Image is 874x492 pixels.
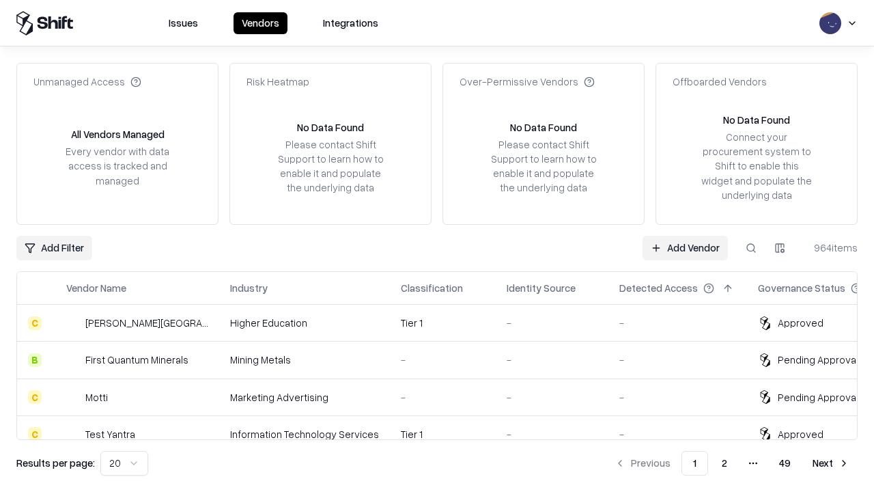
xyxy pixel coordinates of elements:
[230,281,268,295] div: Industry
[28,427,42,441] div: C
[234,12,287,34] button: Vendors
[16,236,92,260] button: Add Filter
[401,427,485,441] div: Tier 1
[28,316,42,330] div: C
[401,316,485,330] div: Tier 1
[619,353,736,367] div: -
[778,427,823,441] div: Approved
[230,353,379,367] div: Mining Metals
[230,316,379,330] div: Higher Education
[401,353,485,367] div: -
[803,241,858,255] div: 964 items
[246,74,309,89] div: Risk Heatmap
[401,281,463,295] div: Classification
[297,120,364,135] div: No Data Found
[33,74,141,89] div: Unmanaged Access
[66,316,80,330] img: Reichman University
[778,390,858,405] div: Pending Approval
[66,427,80,441] img: Test Yantra
[507,281,576,295] div: Identity Source
[619,316,736,330] div: -
[673,74,767,89] div: Offboarded Vendors
[66,281,126,295] div: Vendor Name
[28,353,42,367] div: B
[758,281,845,295] div: Governance Status
[85,316,208,330] div: [PERSON_NAME][GEOGRAPHIC_DATA]
[85,353,188,367] div: First Quantum Minerals
[619,427,736,441] div: -
[85,427,135,441] div: Test Yantra
[711,451,738,476] button: 2
[160,12,206,34] button: Issues
[274,137,387,195] div: Please contact Shift Support to learn how to enable it and populate the underlying data
[778,353,858,367] div: Pending Approval
[510,120,577,135] div: No Data Found
[230,390,379,405] div: Marketing Advertising
[85,390,108,405] div: Motti
[643,236,728,260] a: Add Vendor
[619,281,698,295] div: Detected Access
[606,451,858,476] nav: pagination
[681,451,708,476] button: 1
[16,456,95,470] p: Results per page:
[460,74,595,89] div: Over-Permissive Vendors
[401,390,485,405] div: -
[487,137,600,195] div: Please contact Shift Support to learn how to enable it and populate the underlying data
[619,390,736,405] div: -
[507,390,597,405] div: -
[507,316,597,330] div: -
[230,427,379,441] div: Information Technology Services
[61,144,174,187] div: Every vendor with data access is tracked and managed
[315,12,386,34] button: Integrations
[71,127,165,141] div: All Vendors Managed
[700,130,813,202] div: Connect your procurement system to Shift to enable this widget and populate the underlying data
[804,451,858,476] button: Next
[66,353,80,367] img: First Quantum Minerals
[28,390,42,404] div: C
[723,113,790,127] div: No Data Found
[507,353,597,367] div: -
[778,316,823,330] div: Approved
[768,451,802,476] button: 49
[66,390,80,404] img: Motti
[507,427,597,441] div: -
